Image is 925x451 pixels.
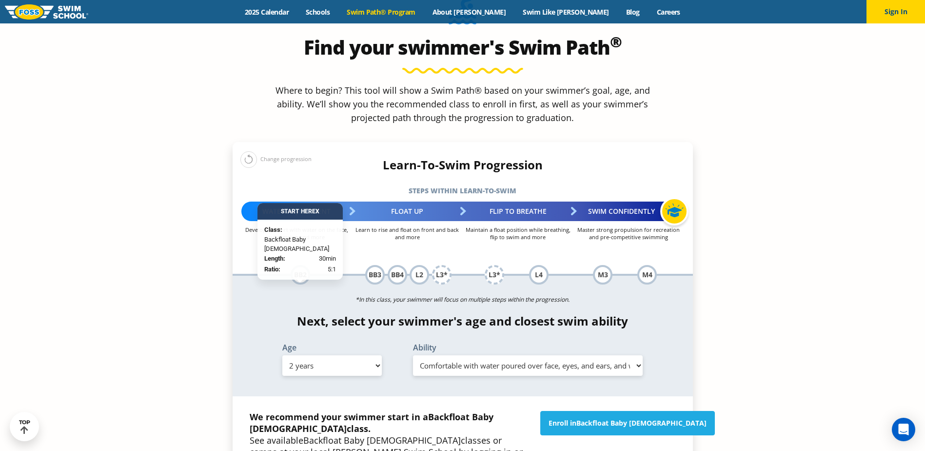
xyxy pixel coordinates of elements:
[19,419,30,434] div: TOP
[573,226,684,241] p: Master strong propulsion for recreation and pre-competitive swimming
[352,226,463,241] p: Learn to rise and float on front and back and more
[514,7,618,17] a: Swim Like [PERSON_NAME]
[233,36,693,59] h2: Find your swimmer's Swim Path
[319,254,336,264] span: 30min
[617,7,648,17] a: Blog
[264,255,285,262] strong: Length:
[352,202,463,221] div: Float Up
[648,7,689,17] a: Careers
[233,158,693,172] h4: Learn-To-Swim Progression
[272,83,654,124] p: Where to begin? This tool will show a Swim Path® based on your swimmer’s goal, age, and ability. ...
[610,32,622,52] sup: ®
[250,411,493,434] strong: We recommend your swimmer start in a class.
[328,265,336,274] span: 5:1
[576,418,707,428] span: Backfloat Baby [DEMOGRAPHIC_DATA]
[264,235,336,254] span: Backfloat Baby [DEMOGRAPHIC_DATA]
[250,411,493,434] span: Backfloat Baby [DEMOGRAPHIC_DATA]
[233,184,693,198] h5: Steps within Learn-to-Swim
[463,202,573,221] div: Flip to Breathe
[264,266,280,273] strong: Ratio:
[303,434,461,446] span: Backfloat Baby [DEMOGRAPHIC_DATA]
[413,344,643,351] label: Ability
[463,226,573,241] p: Maintain a float position while breathing, flip to swim and more
[257,203,343,220] div: Start Here
[424,7,514,17] a: About [PERSON_NAME]
[388,265,407,285] div: BB4
[365,265,385,285] div: BB3
[282,344,382,351] label: Age
[540,411,715,435] a: Enroll inBackfloat Baby [DEMOGRAPHIC_DATA]
[236,7,297,17] a: 2025 Calendar
[241,226,352,241] p: Develop comfort with water on the face, submersion and more
[233,314,693,328] h4: Next, select your swimmer's age and closest swim ability
[410,265,429,285] div: L2
[573,202,684,221] div: Swim Confidently
[892,418,915,441] div: Open Intercom Messenger
[338,7,424,17] a: Swim Path® Program
[637,265,657,285] div: M4
[240,151,312,168] div: Change progression
[315,208,319,215] span: X
[593,265,612,285] div: M3
[297,7,338,17] a: Schools
[529,265,549,285] div: L4
[241,202,352,221] div: Water Adjustment
[264,226,282,233] strong: Class:
[5,4,88,20] img: FOSS Swim School Logo
[233,293,693,307] p: *In this class, your swimmer will focus on multiple steps within the progression.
